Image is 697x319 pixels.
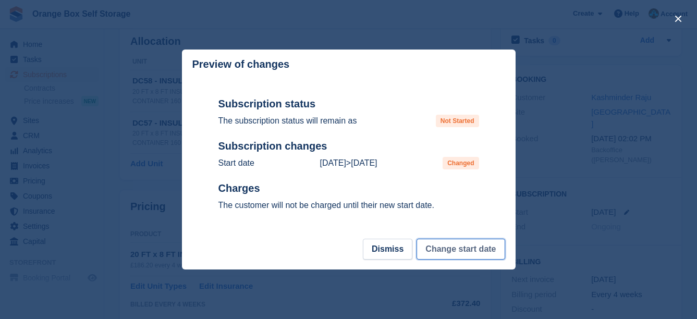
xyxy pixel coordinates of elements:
time: 2025-09-14 23:00:00 UTC [320,158,346,167]
p: Start date [218,157,254,169]
h2: Subscription changes [218,140,479,153]
p: Preview of changes [192,58,290,70]
h2: Subscription status [218,97,479,111]
span: Not Started [436,115,479,127]
span: Changed [443,157,479,169]
p: The customer will not be charged until their new start date. [218,199,479,212]
button: Change start date [417,239,505,260]
h2: Charges [218,182,479,195]
p: The subscription status will remain as [218,115,357,127]
button: Dismiss [363,239,412,260]
time: 2025-10-05 23:00:00 UTC [351,158,377,167]
p: > [320,157,377,169]
button: close [670,10,687,27]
